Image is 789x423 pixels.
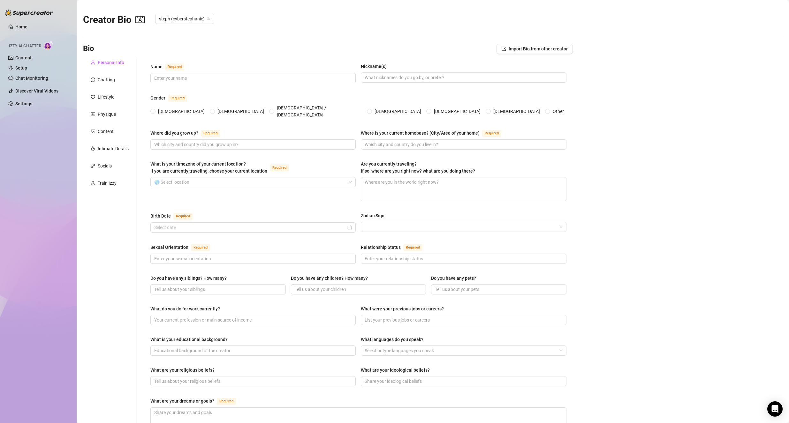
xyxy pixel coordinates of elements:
label: Do you have any siblings? How many? [150,275,231,282]
button: Import Bio from other creator [497,44,573,54]
div: What were your previous jobs or careers? [361,305,444,312]
div: Lifestyle [98,93,114,100]
div: Zodiac Sign [361,212,384,219]
span: [DEMOGRAPHIC_DATA] [215,108,267,115]
div: What do you do for work currently? [150,305,220,312]
input: Sexual Orientation [154,255,351,262]
label: What do you do for work currently? [150,305,224,312]
img: AI Chatter [44,41,54,50]
span: contacts [135,15,145,24]
div: Train Izzy [98,180,117,187]
span: Required [168,95,187,102]
span: [DEMOGRAPHIC_DATA] [156,108,207,115]
label: Where is your current homebase? (City/Area of your home) [361,129,508,137]
input: Nickname(s) [365,74,561,81]
div: Nickname(s) [361,63,387,70]
div: Where did you grow up? [150,130,198,137]
span: Izzy AI Chatter [9,43,41,49]
div: Personal Info [98,59,124,66]
span: import [502,47,506,51]
a: Discover Viral Videos [15,88,58,93]
a: Chat Monitoring [15,76,48,81]
h3: Bio [83,44,94,54]
div: Chatting [98,76,115,83]
label: Zodiac Sign [361,212,389,219]
input: Do you have any pets? [435,286,561,293]
div: What is your educational background? [150,336,228,343]
input: Relationship Status [365,255,561,262]
input: What are your ideological beliefs? [365,378,561,385]
div: Birth Date [150,212,171,219]
img: logo-BBDzfeDw.svg [5,10,53,16]
span: heart [91,95,95,99]
input: Birth Date [154,224,346,231]
label: What were your previous jobs or careers? [361,305,448,312]
span: [DEMOGRAPHIC_DATA] / [DEMOGRAPHIC_DATA] [274,104,364,118]
span: Required [191,244,210,251]
input: Name [154,75,351,82]
span: idcard [91,112,95,116]
div: What languages do you speak? [361,336,423,343]
span: [DEMOGRAPHIC_DATA] [431,108,483,115]
div: Socials [98,162,112,169]
div: Sexual Orientation [150,244,188,251]
div: Do you have any children? How many? [291,275,368,282]
div: Where is your current homebase? (City/Area of your home) [361,130,480,137]
span: team [207,17,211,21]
label: Sexual Orientation [150,243,217,251]
span: [DEMOGRAPHIC_DATA] [372,108,424,115]
span: [DEMOGRAPHIC_DATA] [491,108,542,115]
span: Import Bio from other creator [509,46,568,51]
span: experiment [91,181,95,185]
span: message [91,78,95,82]
div: Name [150,63,163,70]
input: What languages do you speak? [365,347,366,354]
span: Required [482,130,501,137]
div: Open Intercom Messenger [767,401,783,417]
input: Where did you grow up? [154,141,351,148]
span: fire [91,146,95,151]
div: What are your dreams or goals? [150,397,214,404]
input: What were your previous jobs or careers? [365,316,561,323]
div: What are your religious beliefs? [150,367,215,374]
span: user [91,60,95,65]
div: Do you have any pets? [431,275,476,282]
span: Required [270,164,289,171]
a: Settings [15,101,32,106]
span: What is your timezone of your current location? If you are currently traveling, choose your curre... [150,161,267,174]
a: Home [15,24,27,29]
label: What is your educational background? [150,336,232,343]
label: Birth Date [150,212,200,220]
span: Other [550,108,566,115]
div: Physique [98,111,116,118]
input: What are your religious beliefs? [154,378,351,385]
span: steph (cyberstephanie) [159,14,210,24]
span: Required [403,244,422,251]
span: Required [217,398,236,405]
label: Name [150,63,191,70]
h2: Creator Bio [83,14,145,26]
span: Are you currently traveling? If so, where are you right now? what are you doing there? [361,161,475,174]
input: Where is your current homebase? (City/Area of your home) [365,141,561,148]
div: Intimate Details [98,145,129,152]
label: What are your religious beliefs? [150,367,219,374]
label: Relationship Status [361,243,429,251]
span: Required [165,63,184,70]
div: Content [98,128,114,135]
span: Required [173,213,193,220]
span: link [91,164,95,168]
input: What is your educational background? [154,347,351,354]
label: Do you have any children? How many? [291,275,372,282]
input: Do you have any children? How many? [295,286,421,293]
span: picture [91,129,95,134]
input: Do you have any siblings? How many? [154,286,281,293]
label: Where did you grow up? [150,129,227,137]
label: What languages do you speak? [361,336,428,343]
div: Relationship Status [361,244,401,251]
a: Setup [15,65,27,70]
div: Gender [150,94,165,101]
label: Do you have any pets? [431,275,481,282]
a: Content [15,55,32,60]
div: Do you have any siblings? How many? [150,275,227,282]
label: Nickname(s) [361,63,391,70]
